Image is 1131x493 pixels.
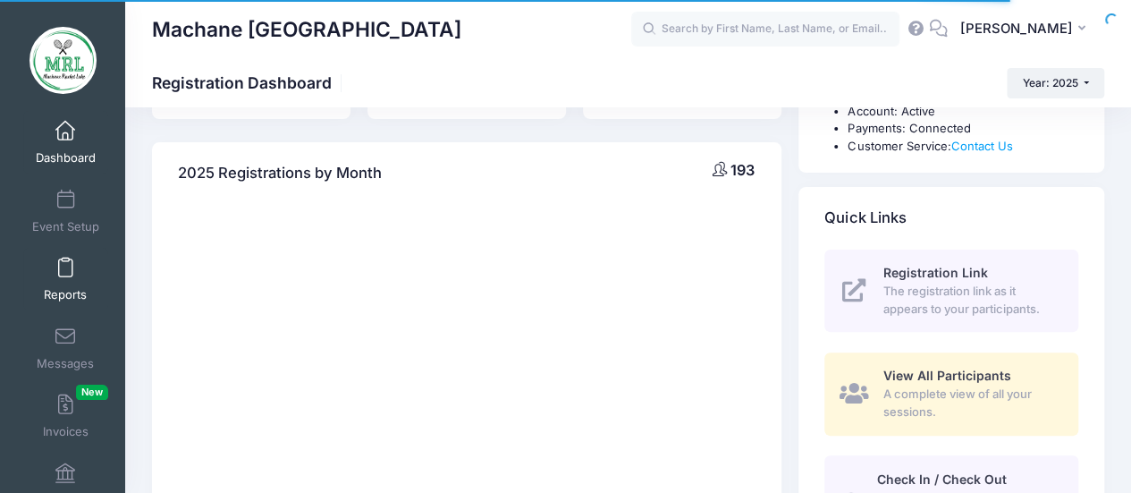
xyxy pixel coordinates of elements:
[76,385,108,400] span: New
[32,219,99,234] span: Event Setup
[30,27,97,94] img: Machane Racket Lake
[950,139,1012,153] a: Contact Us
[882,386,1058,421] span: A complete view of all your sessions.
[23,385,108,447] a: InvoicesNew
[44,288,87,303] span: Reports
[948,9,1104,50] button: [PERSON_NAME]
[23,180,108,242] a: Event Setup
[877,472,1007,487] span: Check In / Check Out
[43,425,89,440] span: Invoices
[882,283,1058,318] span: The registration link as it appears to your participants.
[152,9,461,50] h1: Machane [GEOGRAPHIC_DATA]
[23,317,108,379] a: Messages
[824,193,906,244] h4: Quick Links
[848,138,1078,156] li: Customer Service:
[152,73,347,92] h1: Registration Dashboard
[23,248,108,310] a: Reports
[1023,76,1078,89] span: Year: 2025
[36,151,96,166] span: Dashboard
[959,19,1072,38] span: [PERSON_NAME]
[882,368,1010,383] span: View All Participants
[848,103,1078,121] li: Account: Active
[824,250,1078,332] a: Registration Link The registration link as it appears to your participants.
[178,148,382,199] h4: 2025 Registrations by Month
[37,356,94,371] span: Messages
[824,353,1078,435] a: View All Participants A complete view of all your sessions.
[23,111,108,174] a: Dashboard
[631,12,899,47] input: Search by First Name, Last Name, or Email...
[1007,68,1104,98] button: Year: 2025
[730,161,755,179] span: 193
[848,120,1078,138] li: Payments: Connected
[882,265,987,280] span: Registration Link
